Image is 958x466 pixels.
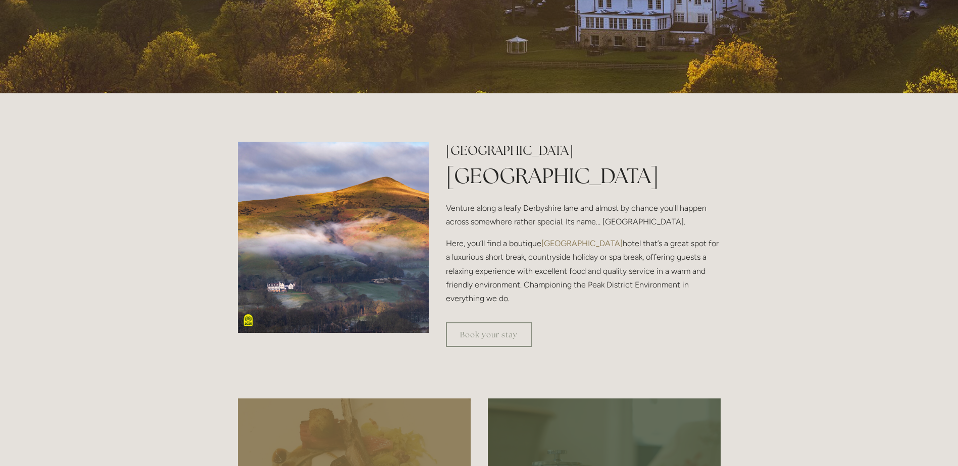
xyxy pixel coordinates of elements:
[446,142,720,159] h2: [GEOGRAPHIC_DATA]
[446,322,532,347] a: Book your stay
[446,237,720,305] p: Here, you’ll find a boutique hotel that’s a great spot for a luxurious short break, countryside h...
[541,239,623,248] a: [GEOGRAPHIC_DATA]
[446,161,720,191] h1: [GEOGRAPHIC_DATA]
[446,201,720,228] p: Venture along a leafy Derbyshire lane and almost by chance you'll happen across somewhere rather ...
